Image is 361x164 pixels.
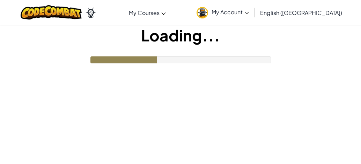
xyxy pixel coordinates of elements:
span: English ([GEOGRAPHIC_DATA]) [260,9,342,16]
span: My Courses [129,9,160,16]
a: My Account [193,1,252,23]
span: My Account [212,8,249,16]
img: CodeCombat logo [21,5,82,19]
img: Ozaria [85,7,96,18]
a: English ([GEOGRAPHIC_DATA]) [257,3,346,22]
a: My Courses [125,3,169,22]
img: avatar [197,7,208,18]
